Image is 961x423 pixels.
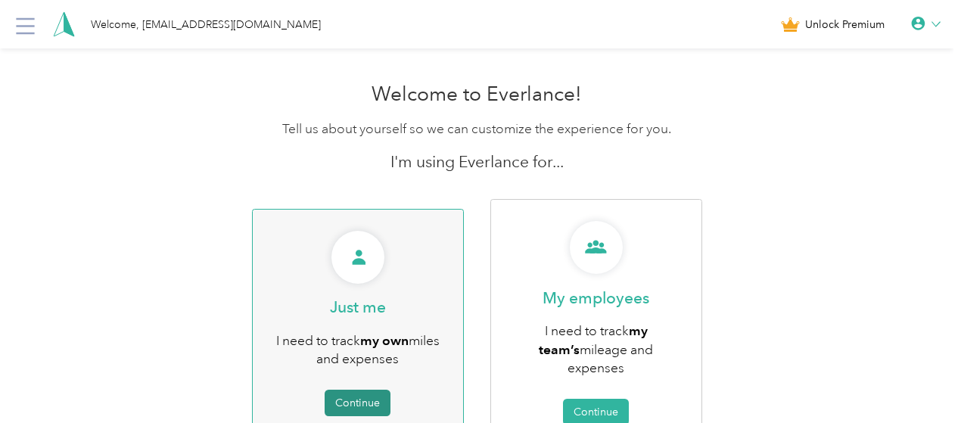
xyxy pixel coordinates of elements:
span: I need to track miles and expenses [276,332,440,368]
p: Tell us about yourself so we can customize the experience for you. [238,120,715,138]
b: my own [360,332,409,348]
iframe: Everlance-gr Chat Button Frame [876,338,961,423]
p: I'm using Everlance for... [238,151,715,173]
button: Continue [325,390,390,416]
div: Welcome, [EMAIL_ADDRESS][DOMAIN_NAME] [91,17,321,33]
span: Unlock Premium [805,17,885,33]
b: my team’s [539,322,648,357]
h1: Welcome to Everlance! [238,82,715,107]
span: I need to track mileage and expenses [539,322,653,376]
p: My employees [543,288,649,309]
p: Just me [330,297,386,318]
